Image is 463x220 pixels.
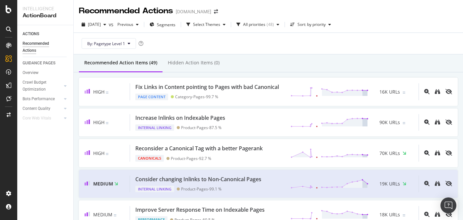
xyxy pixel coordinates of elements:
[82,38,136,49] button: By: Pagetype Level 1
[23,60,69,67] a: GUIDANCE PAGES
[23,12,68,20] div: ActionBoard
[435,89,440,95] a: binoculars
[106,92,108,94] img: Equal
[23,60,55,67] div: GUIDANCE PAGES
[435,211,440,218] a: binoculars
[114,214,116,216] img: Equal
[93,150,104,156] span: High
[298,23,326,27] div: Sort: by priority
[115,19,141,30] button: Previous
[23,96,62,103] a: Bots Performance
[445,119,452,125] div: eye-slash
[135,114,225,122] div: Increase Inlinks on Indexable Pages
[424,181,430,186] div: magnifying-glass-plus
[267,23,274,27] div: ( 48 )
[93,181,113,187] span: Medium
[23,40,62,54] div: Recommended Actions
[23,31,69,37] a: ACTIONS
[403,214,405,216] img: Equal
[135,206,265,214] div: Improve Server Response Time on Indexable Pages
[23,69,38,76] div: Overview
[445,89,452,94] div: eye-slash
[440,197,456,213] div: Open Intercom Messenger
[23,40,69,54] a: Recommended Actions
[424,89,430,94] div: magnifying-glass-plus
[243,23,265,27] div: All priorities
[435,181,440,187] a: binoculars
[23,115,62,122] a: Core Web Vitals
[379,89,400,95] span: 16K URLs
[171,156,211,161] div: Product-Pages - 92.7 %
[106,153,108,155] img: Equal
[157,22,175,28] span: Segments
[87,41,125,46] span: By: Pagetype Level 1
[23,105,62,112] a: Content Quality
[23,96,55,103] div: Bots Performance
[193,23,220,27] div: Select Themes
[93,119,104,125] span: High
[84,59,157,66] div: Recommended Action Items (49)
[288,19,334,30] button: Sort: by priority
[379,119,400,126] span: 90K URLs
[23,69,69,76] a: Overview
[23,79,62,93] a: Crawl Budget Optimization
[181,186,222,191] div: Product-Pages - 99.1 %
[379,150,400,157] span: 70K URLs
[88,22,101,27] span: 2025 Sep. 5th
[135,124,174,131] div: Internal Linking
[403,122,405,124] img: Equal
[184,19,228,30] button: Select Themes
[135,155,164,162] div: Canonicals
[445,181,452,186] div: eye-slash
[23,5,68,12] div: Intelligence
[424,150,430,156] div: magnifying-glass-plus
[445,212,452,217] div: eye-slash
[135,186,174,192] div: Internal Linking
[379,211,400,218] span: 18K URLs
[168,59,220,66] div: Hidden Action Items (0)
[109,21,115,28] span: vs
[176,8,211,15] div: [DOMAIN_NAME]
[424,212,430,217] div: magnifying-glass-plus
[135,94,168,100] div: Page Content
[79,5,173,17] div: Recommended Actions
[135,83,279,91] div: Fix Links in Content pointing to Pages with bad Canonical
[234,19,282,30] button: All priorities(48)
[23,31,39,37] div: ACTIONS
[435,212,440,217] div: binoculars
[115,22,133,27] span: Previous
[379,181,400,187] span: 19K URLs
[106,122,108,124] img: Equal
[23,79,57,93] div: Crawl Budget Optimization
[147,19,178,30] button: Segments
[435,150,440,156] a: binoculars
[23,105,50,112] div: Content Quality
[23,115,51,122] div: Core Web Vitals
[181,125,222,130] div: Product-Pages - 87.5 %
[214,9,218,14] div: arrow-right-arrow-left
[435,119,440,125] a: binoculars
[79,19,109,30] button: [DATE]
[435,89,440,94] div: binoculars
[403,92,405,94] img: Equal
[424,119,430,125] div: magnifying-glass-plus
[445,150,452,156] div: eye-slash
[93,211,112,218] span: Medium
[93,89,104,95] span: High
[175,94,218,99] div: Category-Pages - 99.7 %
[135,176,261,183] div: Consider changing Inlinks to Non-Canonical Pages
[135,145,263,152] div: Reconsider a Canonical Tag with a better Pagerank
[435,181,440,186] div: binoculars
